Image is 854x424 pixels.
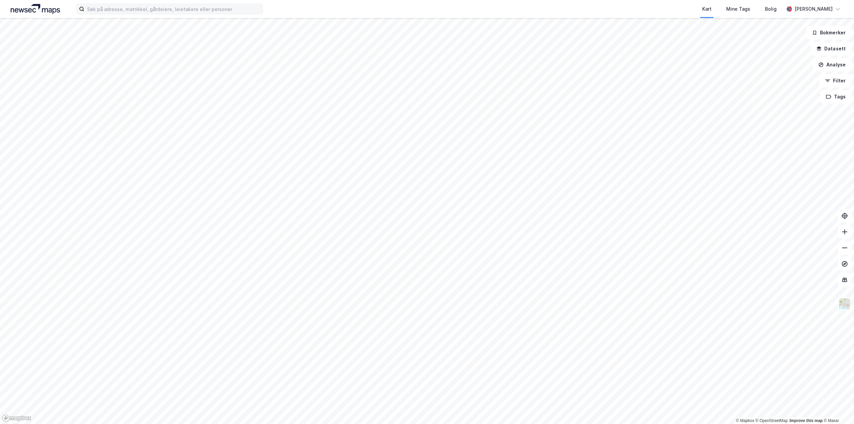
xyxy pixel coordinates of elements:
[2,414,31,422] a: Mapbox homepage
[819,74,851,87] button: Filter
[821,392,854,424] div: Kontrollprogram for chat
[806,26,851,39] button: Bokmerker
[820,90,851,103] button: Tags
[795,5,833,13] div: [PERSON_NAME]
[765,5,777,13] div: Bolig
[813,58,851,71] button: Analyse
[838,298,851,310] img: Z
[756,418,788,423] a: OpenStreetMap
[702,5,712,13] div: Kart
[84,4,263,14] input: Søk på adresse, matrikkel, gårdeiere, leietakere eller personer
[811,42,851,55] button: Datasett
[11,4,60,14] img: logo.a4113a55bc3d86da70a041830d287a7e.svg
[790,418,823,423] a: Improve this map
[821,392,854,424] iframe: Chat Widget
[726,5,750,13] div: Mine Tags
[736,418,754,423] a: Mapbox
